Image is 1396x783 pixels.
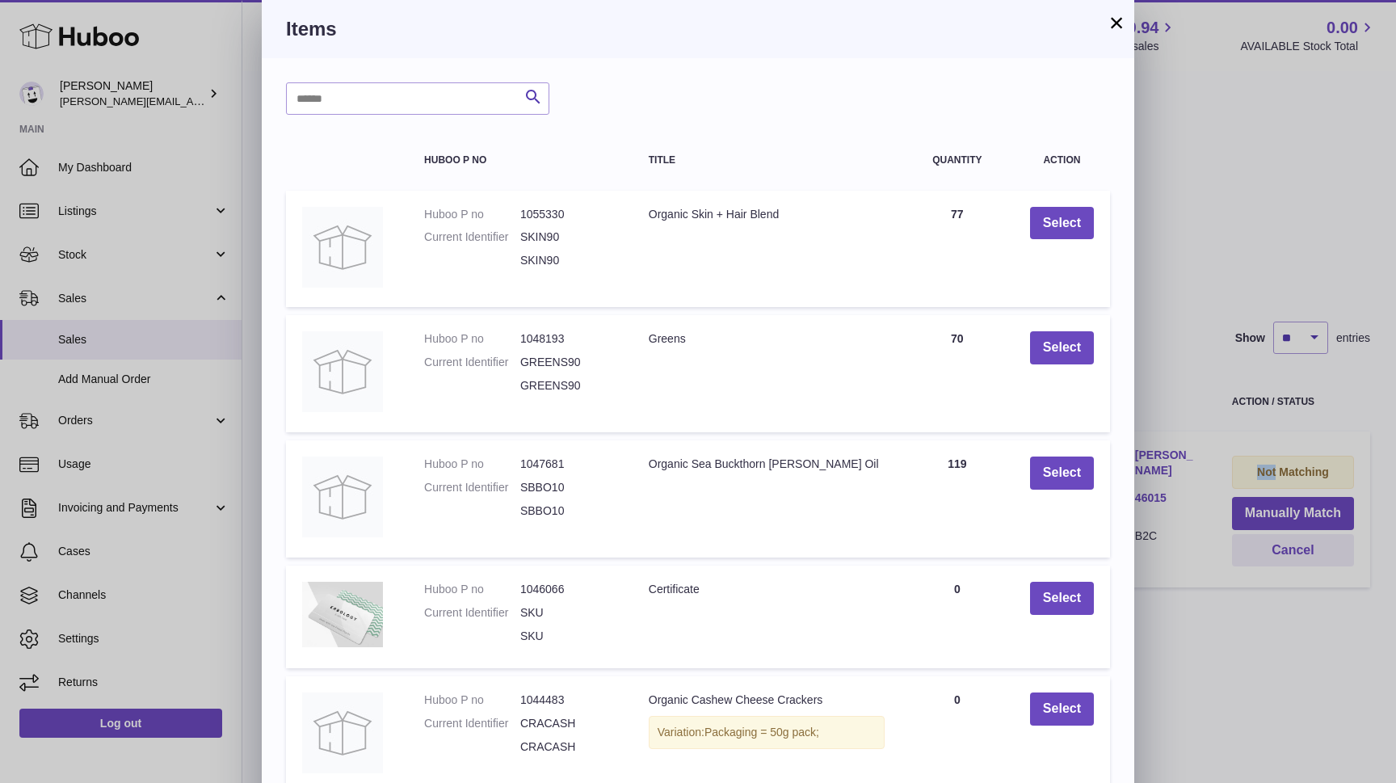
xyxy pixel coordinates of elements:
div: Greens [649,331,885,347]
th: Title [633,139,901,182]
dd: SBBO10 [520,503,616,519]
dt: Current Identifier [424,355,520,370]
img: Greens [302,331,383,412]
button: Select [1030,457,1094,490]
span: Packaging = 50g pack; [704,726,819,739]
dd: 1044483 [520,692,616,708]
dd: GREENS90 [520,355,616,370]
dt: Current Identifier [424,716,520,731]
button: Select [1030,692,1094,726]
th: Huboo P no [408,139,633,182]
dt: Huboo P no [424,331,520,347]
button: Select [1030,331,1094,364]
td: 0 [901,566,1014,668]
div: Organic Sea Buckthorn [PERSON_NAME] Oil [649,457,885,472]
button: Select [1030,582,1094,615]
dd: SKU [520,629,616,644]
button: × [1107,13,1126,32]
dt: Huboo P no [424,692,520,708]
button: Select [1030,207,1094,240]
dt: Huboo P no [424,457,520,472]
h3: Items [286,16,1110,42]
dd: SKIN90 [520,229,616,245]
dd: GREENS90 [520,378,616,394]
img: Organic Cashew Cheese Crackers [302,692,383,773]
dd: SKU [520,605,616,621]
dd: SKIN90 [520,253,616,268]
dt: Current Identifier [424,229,520,245]
div: Organic Skin + Hair Blend [649,207,885,222]
img: Organic Skin + Hair Blend [302,207,383,288]
td: 77 [901,191,1014,308]
dt: Current Identifier [424,605,520,621]
td: 119 [901,440,1014,558]
th: Quantity [901,139,1014,182]
img: Organic Sea Buckthorn Berry Oil [302,457,383,537]
div: Variation: [649,716,885,749]
dd: SBBO10 [520,480,616,495]
img: Certificate [302,582,383,647]
dt: Current Identifier [424,480,520,495]
dt: Huboo P no [424,582,520,597]
th: Action [1014,139,1110,182]
dd: 1046066 [520,582,616,597]
td: 70 [901,315,1014,432]
dd: 1047681 [520,457,616,472]
dt: Huboo P no [424,207,520,222]
dd: 1055330 [520,207,616,222]
dd: 1048193 [520,331,616,347]
div: Organic Cashew Cheese Crackers [649,692,885,708]
dd: CRACASH [520,739,616,755]
dd: CRACASH [520,716,616,731]
div: Certificate [649,582,885,597]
